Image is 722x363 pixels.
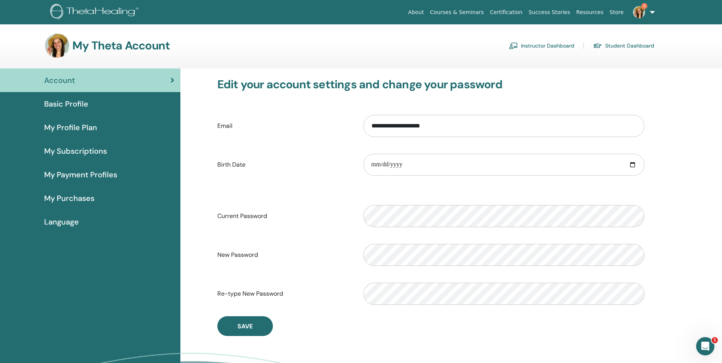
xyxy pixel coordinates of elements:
[509,40,574,52] a: Instructor Dashboard
[72,39,170,53] h3: My Theta Account
[405,5,427,19] a: About
[509,42,518,49] img: chalkboard-teacher.svg
[44,216,79,228] span: Language
[237,322,253,330] span: Save
[607,5,627,19] a: Store
[217,316,273,336] button: Save
[217,78,644,91] h3: Edit your account settings and change your password
[44,145,107,157] span: My Subscriptions
[44,169,117,180] span: My Payment Profiles
[50,4,141,21] img: logo.png
[212,287,358,301] label: Re-type New Password
[44,75,75,86] span: Account
[641,3,647,9] span: 5
[487,5,525,19] a: Certification
[712,337,718,343] span: 1
[212,119,358,133] label: Email
[593,40,654,52] a: Student Dashboard
[44,98,88,110] span: Basic Profile
[593,43,602,49] img: graduation-cap.svg
[44,122,97,133] span: My Profile Plan
[212,158,358,172] label: Birth Date
[212,248,358,262] label: New Password
[45,33,69,58] img: default.jpg
[696,337,714,355] iframe: Intercom live chat
[633,6,645,18] img: default.jpg
[573,5,607,19] a: Resources
[212,209,358,223] label: Current Password
[427,5,487,19] a: Courses & Seminars
[44,193,94,204] span: My Purchases
[526,5,573,19] a: Success Stories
